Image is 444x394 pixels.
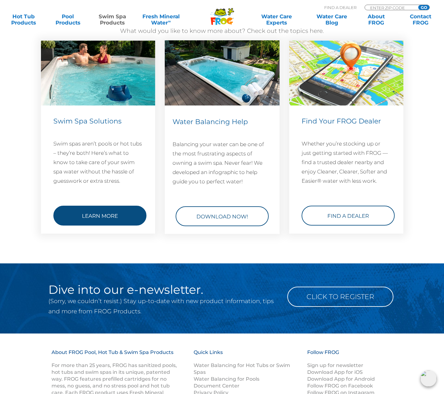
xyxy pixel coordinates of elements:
[289,41,403,105] img: Find a Dealer Image (546 x 310 px)
[307,383,373,389] a: Follow FROG on Facebook
[302,206,395,226] a: Find a Dealer
[420,370,437,387] img: openIcon
[249,13,305,26] a: Water CareExperts
[139,13,182,26] a: Fresh MineralWater∞
[173,118,248,126] span: Water Balancing Help
[307,369,363,375] a: Download App for iOS
[168,19,171,24] sup: ∞
[95,13,129,26] a: Swim SpaProducts
[165,40,280,105] img: water-balancing-help-swim-spa
[194,349,300,362] h3: Quick Links
[324,5,357,10] p: Find A Dealer
[194,376,259,382] a: Water Balancing for Pools
[48,296,278,316] p: (Sorry, we couldn’t resist.) Stay up-to-date with new product information, tips and more from FRO...
[302,139,391,186] p: Whether you’re stocking up or just getting started with FROG — find a trusted dealer nearby and e...
[307,362,363,368] a: Sign up for newsletter
[51,13,85,26] a: PoolProducts
[307,376,375,382] a: Download App for Android
[370,5,411,10] input: Zip Code Form
[173,140,272,186] p: Balancing your water can be one of the most frustrating aspects of owning a swim spa. Never fear!...
[194,362,290,375] a: Water Balancing for Hot Tubs or Swim Spas
[287,287,393,307] a: Click to Register
[418,5,429,10] input: GO
[176,206,269,226] a: Download Now!
[6,13,41,26] a: Hot TubProducts
[52,349,178,362] h3: About FROG Pool, Hot Tub & Swim Spa Products
[48,284,278,296] h2: Dive into our e-newsletter.
[53,206,146,226] a: Learn More
[302,117,381,125] span: Find Your FROG Dealer
[53,139,143,186] p: Swim spas aren’t pools or hot tubs – they’re both! Here’s what to know to take care of your swim ...
[194,383,240,389] a: Document Center
[41,41,155,105] img: swim-spa-solutions-v3
[359,13,393,26] a: AboutFROG
[403,13,438,26] a: ContactFROG
[315,13,349,26] a: Water CareBlog
[307,349,385,362] h3: Follow FROG
[53,117,122,125] span: Swim Spa Solutions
